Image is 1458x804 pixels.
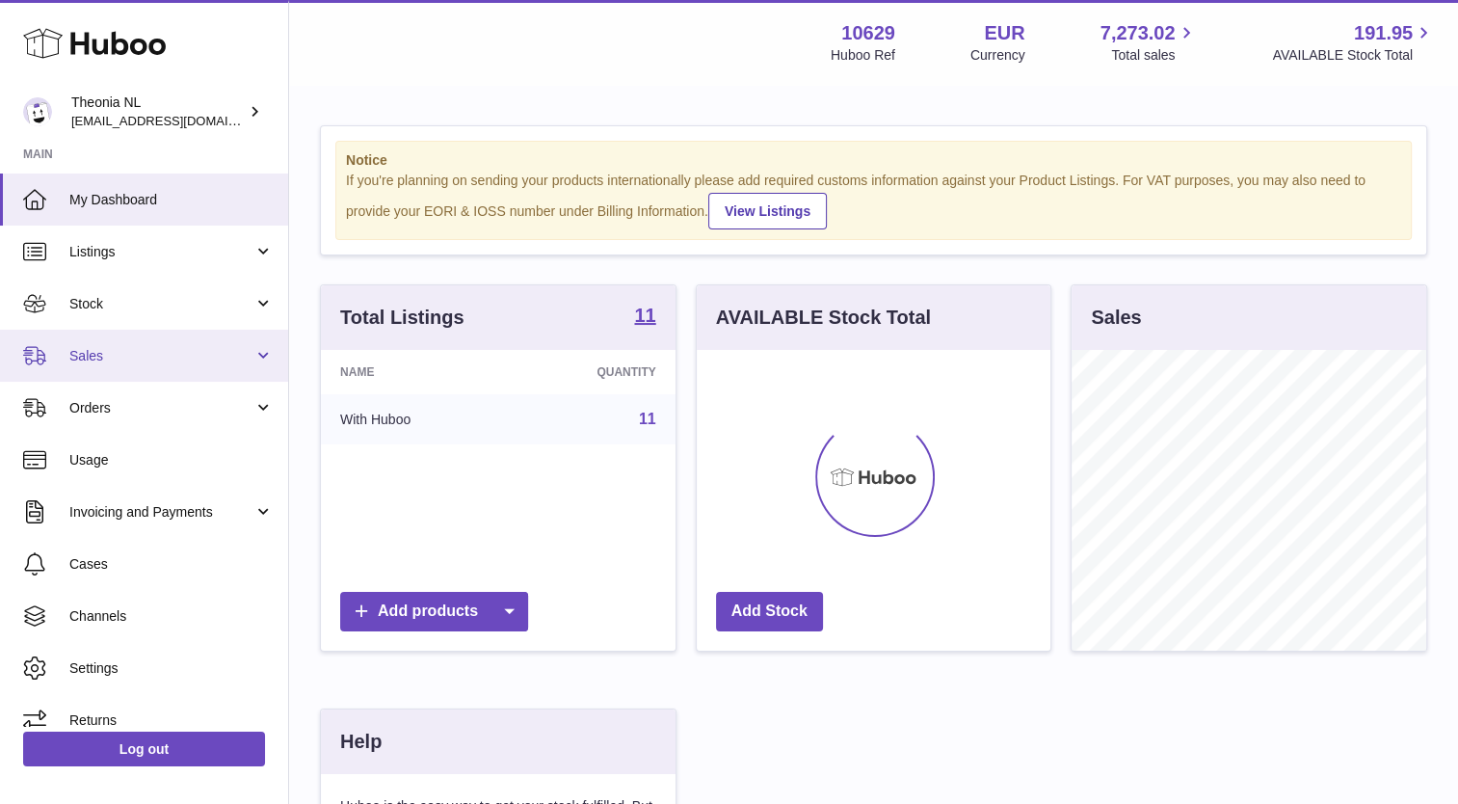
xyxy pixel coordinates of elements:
span: Settings [69,659,274,678]
td: With Huboo [321,394,508,444]
a: 11 [639,411,656,427]
strong: EUR [984,20,1024,46]
strong: 11 [634,306,655,325]
a: Add products [340,592,528,631]
span: 7,273.02 [1100,20,1176,46]
div: Theonia NL [71,94,245,130]
a: Add Stock [716,592,823,631]
span: Stock [69,295,253,313]
h3: Help [340,729,382,755]
span: 191.95 [1354,20,1413,46]
a: 191.95 AVAILABLE Stock Total [1272,20,1435,65]
strong: Notice [346,151,1401,170]
span: Channels [69,607,274,626]
div: Huboo Ref [831,46,895,65]
span: My Dashboard [69,191,274,209]
span: Invoicing and Payments [69,503,253,522]
th: Quantity [508,350,676,394]
div: If you're planning on sending your products internationally please add required customs informati... [346,172,1401,229]
img: info@wholesomegoods.eu [23,97,52,126]
span: [EMAIL_ADDRESS][DOMAIN_NAME] [71,113,283,128]
a: Log out [23,732,265,766]
span: Listings [69,243,253,261]
span: Sales [69,347,253,365]
div: Currency [970,46,1025,65]
a: 7,273.02 Total sales [1100,20,1198,65]
span: AVAILABLE Stock Total [1272,46,1435,65]
h3: Sales [1091,305,1141,331]
strong: 10629 [841,20,895,46]
span: Total sales [1111,46,1197,65]
h3: Total Listings [340,305,464,331]
span: Cases [69,555,274,574]
span: Usage [69,451,274,469]
span: Returns [69,711,274,730]
th: Name [321,350,508,394]
span: Orders [69,399,253,417]
a: View Listings [708,193,827,229]
a: 11 [634,306,655,329]
h3: AVAILABLE Stock Total [716,305,931,331]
